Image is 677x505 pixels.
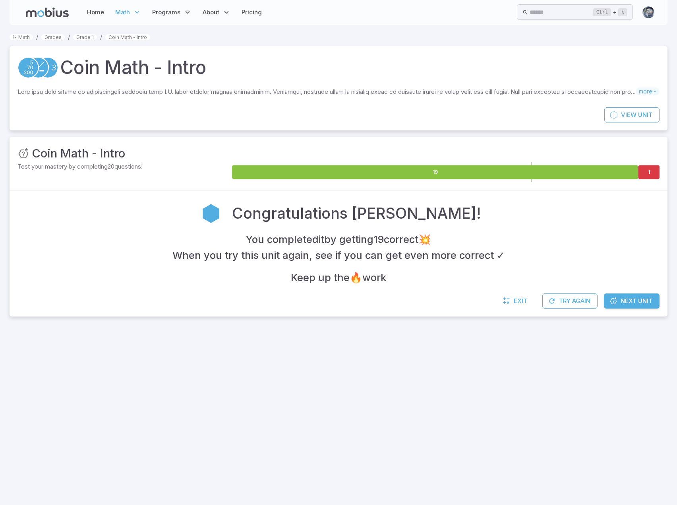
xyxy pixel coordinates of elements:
a: Coin Math - Intro [105,34,150,40]
h2: Congratulations [PERSON_NAME]! [232,202,481,225]
a: Home [85,3,106,21]
a: Numeracy [37,57,58,78]
li: / [100,33,102,41]
span: Exit [514,297,527,305]
span: Math [115,8,130,17]
kbd: Ctrl [593,8,611,16]
img: andrew.jpg [642,6,654,18]
li: / [36,33,38,41]
h4: You completed it by getting 19 correct 💥 [246,231,431,247]
a: Exit [499,293,533,309]
nav: breadcrumb [10,33,667,41]
h3: Coin Math - Intro [32,145,125,162]
a: Grade 1 [73,34,97,40]
a: Pricing [239,3,264,21]
a: Math [10,34,33,40]
span: Unit [638,111,652,119]
span: View [621,111,636,119]
li: / [68,33,70,41]
div: + [593,8,627,17]
a: Addition and Subtraction [27,57,49,78]
a: ViewUnit [604,107,660,122]
button: Try Again [542,293,598,309]
span: Programs [152,8,180,17]
h4: When you try this unit again, see if you can get even more correct ✓ [172,247,505,263]
p: Test your mastery by completing 20 questions! [17,162,230,171]
span: Next Unit [621,297,652,305]
a: Next Unit [604,293,660,309]
h4: Keep up the 🔥 work [291,270,386,286]
a: Place Value [17,57,39,78]
kbd: k [618,8,627,16]
p: Lore ipsu dolo sitame co adipiscingeli seddoeiu temp I.U. labor etdolor magnaa enimadminim. Venia... [17,87,636,96]
h1: Coin Math - Intro [60,54,206,81]
a: Grades [41,34,65,40]
span: About [203,8,219,17]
